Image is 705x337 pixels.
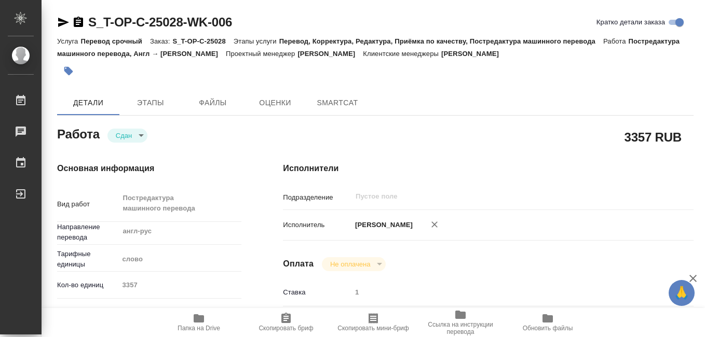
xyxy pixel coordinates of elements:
span: Скопировать бриф [259,325,313,332]
button: Добавить тэг [57,60,80,82]
p: Подразделение [283,192,351,203]
span: Файлы [188,96,238,109]
button: Папка на Drive [155,308,242,337]
input: Пустое поле [355,190,635,203]
h2: 3357 RUB [625,128,682,146]
button: Скопировать мини-бриф [330,308,417,337]
button: Скопировать ссылку [72,16,85,29]
p: [PERSON_NAME] [297,50,363,58]
a: S_T-OP-C-25028-WK-006 [88,15,232,29]
h2: Работа [57,124,100,143]
p: Кол-во единиц [57,280,118,290]
h4: Исполнители [283,162,694,175]
button: Ссылка на инструкции перевода [417,308,504,337]
p: Направление перевода [57,222,118,243]
span: Кратко детали заказа [596,17,665,27]
span: 🙏 [673,282,690,304]
div: слово [118,250,241,268]
button: Не оплачена [327,260,373,269]
p: [PERSON_NAME] [441,50,507,58]
h4: Основная информация [57,162,241,175]
span: Обновить файлы [523,325,573,332]
p: Услуга [57,37,80,45]
p: Работа [603,37,629,45]
span: Скопировать мини-бриф [337,325,409,332]
span: Этапы [126,96,175,109]
button: Скопировать ссылку для ЯМессенджера [57,16,70,29]
p: Общая тематика [57,307,118,317]
p: S_T-OP-C-25028 [172,37,233,45]
button: Удалить исполнителя [423,213,446,236]
p: Тарифные единицы [57,249,118,270]
button: Сдан [113,131,135,140]
p: Клиентские менеджеры [363,50,441,58]
h4: Оплата [283,258,314,270]
input: Пустое поле [118,277,241,292]
span: Детали [63,96,113,109]
p: Перевод срочный [80,37,150,45]
p: Исполнитель [283,220,351,230]
p: Этапы услуги [234,37,279,45]
button: Обновить файлы [504,308,591,337]
span: Оценки [250,96,300,109]
p: Перевод, Корректура, Редактура, Приёмка по качеству, Постредактура машинного перевода [279,37,603,45]
input: Пустое поле [351,285,659,300]
span: Ссылка на инструкции перевода [423,321,498,335]
button: Скопировать бриф [242,308,330,337]
span: SmartCat [313,96,362,109]
span: Папка на Drive [178,325,220,332]
p: Вид работ [57,199,118,209]
div: Сдан [322,257,386,271]
p: Проектный менеджер [226,50,297,58]
button: 🙏 [669,280,695,306]
div: Сдан [107,129,147,143]
p: Ставка [283,287,351,298]
div: Техника [118,303,241,321]
p: Заказ: [150,37,172,45]
p: [PERSON_NAME] [351,220,413,230]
